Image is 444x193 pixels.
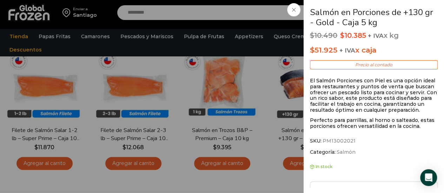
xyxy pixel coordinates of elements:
div: Open Intercom Messenger [420,169,437,186]
p: In stock [310,163,438,170]
span: Categoría: [310,149,438,156]
span: $ [310,31,314,40]
span: PM13002021 [322,137,356,144]
p: x caja [310,44,438,56]
span: SKU: [310,137,438,144]
p: Precio al contado [310,60,438,69]
bdi: 51.925 [310,46,337,54]
p: x kg [310,32,438,40]
span: $ [310,46,314,54]
a: Salmón en Porciones de +130 gr - Gold - Caja 5 kg [310,7,433,28]
span: $ [340,31,344,40]
p: Perfecto para parrillas, al horno o salteado, estas porciones ofrecen versatilidad en la cocina. [310,117,438,129]
span: + IVA [368,32,384,39]
a: Salmón [336,149,356,156]
bdi: 10.490 [310,31,337,40]
span: + IVA [339,47,355,54]
bdi: 10.385 [340,31,366,40]
p: El Salmón Porciones con Piel es una opción ideal para restaurantes y puntos de venta que buscan o... [310,78,438,113]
